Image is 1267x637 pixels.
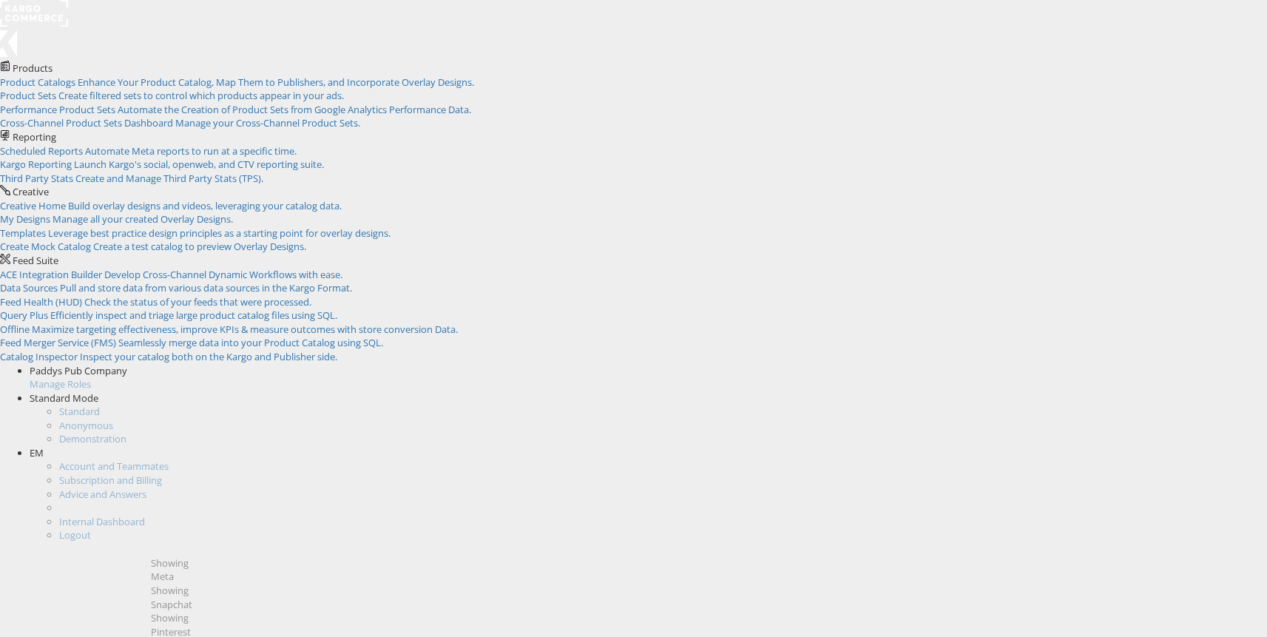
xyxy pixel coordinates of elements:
span: Build overlay designs and videos, leveraging your catalog data. [68,199,342,212]
span: Reporting [13,130,56,144]
span: Create and Manage Third Party Stats (TPS). [75,172,263,185]
span: Automate Meta reports to run at a specific time. [85,144,297,158]
span: Launch Kargo's social, openweb, and CTV reporting suite. [74,158,324,171]
span: Check the status of your feeds that were processed. [84,295,311,309]
div: Snapchat [151,598,1257,612]
span: Products [13,61,53,75]
span: Enhance Your Product Catalog, Map Them to Publishers, and Incorporate Overlay Designs. [78,75,474,89]
span: Maximize targeting effectiveness, improve KPIs & measure outcomes with store conversion Data. [32,323,458,336]
span: Leverage best practice design principles as a starting point for overlay designs. [48,226,391,240]
a: Anonymous [59,419,113,432]
div: Showing [151,611,1257,625]
div: Showing [151,556,1257,570]
span: Create filtered sets to control which products appear in your ads. [58,89,344,102]
span: Creative [13,185,49,198]
span: Paddys Pub Company [30,364,127,377]
a: Internal Dashboard [59,515,145,528]
span: EM [30,446,44,459]
a: Account and Teammates [59,459,169,473]
a: Standard [59,405,100,418]
a: Subscription and Billing [59,473,162,487]
span: Develop Cross-Channel Dynamic Workflows with ease. [104,268,342,281]
span: Manage your Cross-Channel Product Sets. [175,116,360,129]
span: Standard Mode [30,391,98,405]
span: Manage all your created Overlay Designs. [53,212,233,226]
div: Showing [151,584,1257,598]
a: Manage Roles [30,377,91,391]
div: Meta [151,570,1257,584]
span: Efficiently inspect and triage large product catalog files using SQL. [50,309,337,322]
span: Pull and store data from various data sources in the Kargo Format. [60,281,352,294]
a: Logout [59,528,91,542]
span: Seamlessly merge data into your Product Catalog using SQL. [118,336,383,349]
span: Inspect your catalog both on the Kargo and Publisher side. [80,350,337,363]
span: Feed Suite [13,254,58,267]
a: Demonstration [59,432,126,445]
a: Advice and Answers [59,488,146,501]
span: Automate the Creation of Product Sets from Google Analytics Performance Data. [118,103,471,116]
span: Create a test catalog to preview Overlay Designs. [93,240,306,253]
